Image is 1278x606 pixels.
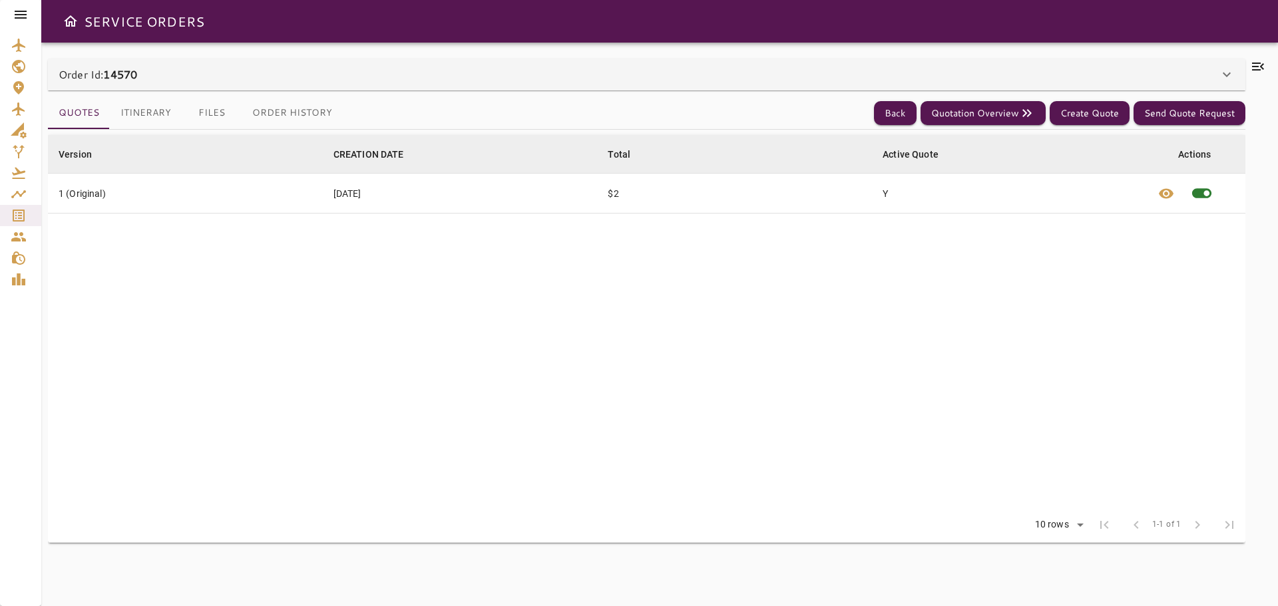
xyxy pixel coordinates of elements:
[1150,174,1182,213] button: View quote details
[48,97,343,129] div: basic tabs example
[323,174,598,214] td: [DATE]
[874,101,917,126] button: Back
[84,11,204,32] h6: SERVICE ORDERS
[242,97,343,129] button: Order History
[59,67,137,82] p: Order Id:
[59,146,109,162] span: Version
[883,146,939,162] div: Active Quote
[872,174,1147,214] td: Y
[883,146,956,162] span: Active Quote
[48,174,323,214] td: 1 (Original)
[59,146,92,162] div: Version
[48,97,110,129] button: Quotes
[1152,518,1181,531] span: 1-1 of 1
[1050,101,1130,126] button: Create Quote
[182,97,242,129] button: Files
[48,59,1245,90] div: Order Id:14570
[333,146,421,162] span: CREATION DATE
[1032,519,1072,530] div: 10 rows
[1213,509,1245,541] span: Last Page
[1134,101,1245,126] button: Send Quote Request
[1026,515,1088,535] div: 10 rows
[597,174,872,214] td: $2
[1158,186,1174,202] span: visibility
[608,146,648,162] span: Total
[333,146,404,162] div: CREATION DATE
[1182,174,1221,213] span: This quote is already active
[103,67,137,82] b: 14570
[110,97,182,129] button: Itinerary
[921,101,1046,126] button: Quotation Overview
[1120,509,1152,541] span: Previous Page
[1088,509,1120,541] span: First Page
[608,146,630,162] div: Total
[1181,509,1213,541] span: Next Page
[57,8,84,35] button: Open drawer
